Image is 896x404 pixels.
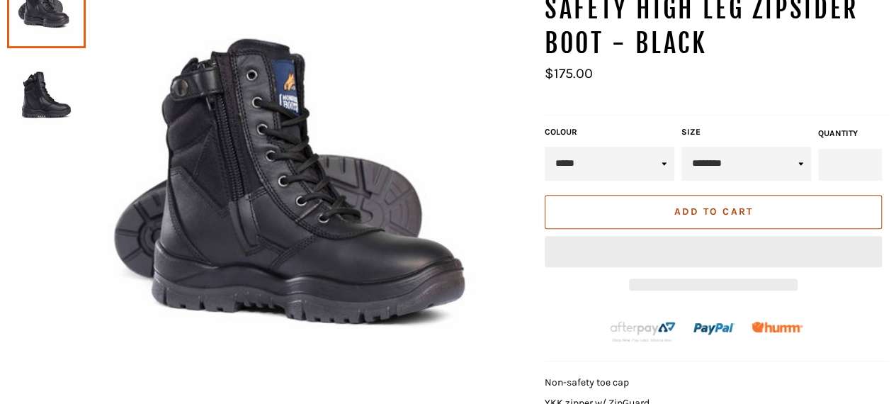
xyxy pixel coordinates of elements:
[608,320,677,343] img: Afterpay-Logo-on-dark-bg_large.png
[674,206,752,218] span: Add to Cart
[681,126,811,138] label: Size
[545,195,882,229] button: Add to Cart
[545,65,593,82] span: $175.00
[545,376,889,389] li: Non-safety toe cap
[693,308,735,349] img: paypal.png
[14,55,79,133] img: MONGREL 951020 Non-Safety High Leg Zipsider Boot - Black - Workin' Gear
[818,128,882,140] label: Quantity
[545,126,674,138] label: COLOUR
[752,322,803,332] img: Humm_core_logo_RGB-01_300x60px_small_195d8312-4386-4de7-b182-0ef9b6303a37.png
